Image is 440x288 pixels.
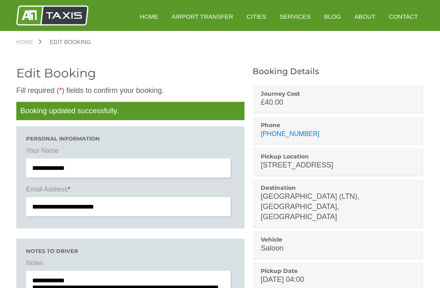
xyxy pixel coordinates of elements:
[261,267,414,275] h3: Pickup Date
[134,7,164,26] a: HOME
[26,248,235,254] h3: Notes to driver
[261,243,414,253] p: Saloon
[241,7,272,26] a: Cities
[16,5,88,26] img: A1 Taxis
[318,7,347,26] a: Blog
[16,102,244,120] p: Booking updated successfully.
[26,259,235,271] label: Notes
[26,136,235,141] h3: Personal Information
[261,160,414,170] p: [STREET_ADDRESS]
[166,7,239,26] a: Airport Transfer
[261,184,414,191] h3: Destination
[261,191,414,222] p: [GEOGRAPHIC_DATA] (LTN), [GEOGRAPHIC_DATA], [GEOGRAPHIC_DATA]
[261,130,319,137] a: [PHONE_NUMBER]
[16,67,244,79] h2: Edit Booking
[16,39,42,45] a: Home
[16,86,244,96] p: Fill required ( ) fields to confirm your booking.
[261,121,414,129] h3: Phone
[26,185,235,197] label: Email Address
[274,7,317,26] a: Services
[253,67,424,75] h2: Booking Details
[349,7,381,26] a: About
[261,153,414,160] h3: Pickup Location
[26,146,235,158] label: Your Name
[261,90,414,97] h3: Journey Cost
[261,275,414,285] p: [DATE] 04:00
[261,236,414,243] h3: Vehicle
[42,39,99,45] a: Edit Booking
[383,7,424,26] a: Contact
[261,97,414,108] p: £40.00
